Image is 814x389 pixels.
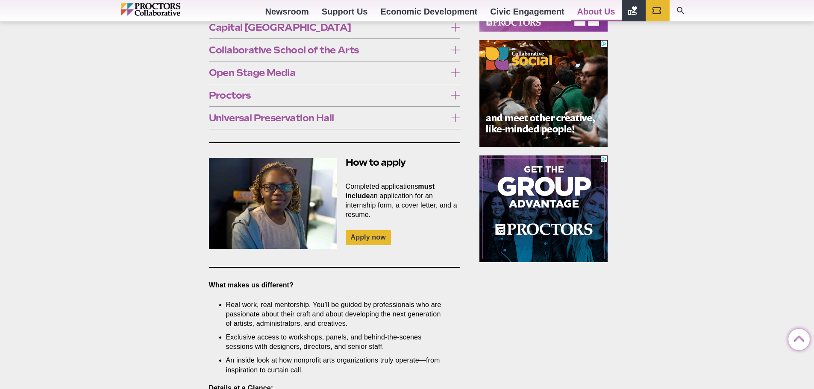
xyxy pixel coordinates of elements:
li: An inside look at how nonprofit arts organizations truly operate—from inspiration to curtain call. [226,356,447,374]
img: Proctors logo [121,3,217,16]
a: Back to Top [788,329,805,346]
iframe: Advertisement [479,155,608,262]
strong: What makes us different? [209,281,294,289]
a: Apply now [346,230,391,245]
h2: How to apply [209,156,460,169]
span: Capital [GEOGRAPHIC_DATA] [209,23,447,32]
iframe: Advertisement [479,40,608,147]
span: Proctors [209,91,447,100]
li: Real work, real mentorship. You’ll be guided by professionals who are passionate about their craf... [226,300,447,328]
span: Collaborative School of the Arts [209,45,447,55]
span: Universal Preservation Hall [209,113,447,123]
li: Exclusive access to workshops, panels, and behind-the-scenes sessions with designers, directors, ... [226,333,447,351]
span: Open Stage Media [209,68,447,77]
